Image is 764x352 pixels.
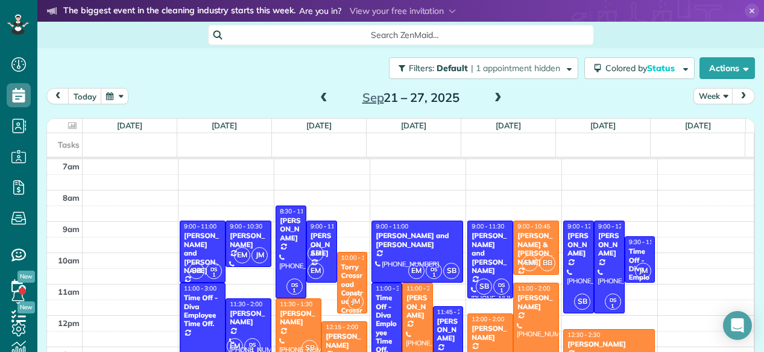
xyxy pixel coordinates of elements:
a: [DATE] [117,121,143,130]
span: EM [308,263,324,279]
div: [PERSON_NAME] [567,231,590,257]
div: [PERSON_NAME] [279,216,303,242]
span: DS [291,281,298,288]
small: 1 [426,269,441,281]
span: SB [476,278,492,295]
div: [PERSON_NAME] and [PERSON_NAME] [375,231,459,249]
span: 10:00 - 12:00 [341,254,377,262]
button: prev [46,88,69,104]
span: DS [249,341,256,348]
span: JM [347,294,364,310]
a: [DATE] [685,121,711,130]
span: Tasks [58,140,80,149]
li: The world’s leading virtual event for cleaning business owners. [47,20,530,36]
span: EM [234,247,250,263]
span: DS [498,281,505,288]
button: Week [693,88,733,104]
span: JM [251,247,268,263]
span: New [17,271,35,283]
div: [PERSON_NAME] & [PERSON_NAME] [517,231,555,266]
span: EM [522,255,538,271]
span: 7am [63,162,80,171]
div: [PERSON_NAME] [517,294,555,311]
button: Colored byStatus [584,57,695,79]
span: 11:30 - 2:00 [230,300,262,308]
span: 8:30 - 11:30 [280,207,312,215]
span: SB [574,294,590,310]
div: Open Intercom Messenger [723,311,752,340]
span: 9:00 - 11:00 [184,222,216,230]
div: [PERSON_NAME] [598,231,621,257]
div: [PERSON_NAME] [310,231,333,257]
span: 11:00 - 2:00 [406,284,439,292]
span: JM [635,263,651,279]
h2: 21 – 27, 2025 [335,91,486,104]
a: [DATE] [496,121,522,130]
span: 9:00 - 11:30 [472,222,504,230]
span: | 1 appointment hidden [471,63,560,74]
span: 9:00 - 10:45 [517,222,550,230]
button: next [732,88,755,104]
div: [PERSON_NAME] [279,309,318,327]
span: Status [647,63,677,74]
span: 11:00 - 3:00 [376,284,408,292]
a: [DATE] [401,121,427,130]
div: [PERSON_NAME] and [PERSON_NAME] [183,231,222,275]
span: Colored by [605,63,679,74]
span: 11:45 - 2:45 [437,308,470,316]
div: [PERSON_NAME] [229,309,268,327]
span: 9:00 - 10:30 [230,222,262,230]
span: 12:15 - 2:00 [326,323,358,331]
span: BB [539,255,555,271]
span: 12pm [58,318,80,328]
span: DS [431,266,437,272]
span: 11:00 - 3:00 [184,284,216,292]
span: DS [610,297,616,303]
span: SB [188,263,204,279]
span: SB [443,263,459,279]
span: 10am [58,256,80,265]
span: 12:00 - 2:00 [472,315,504,323]
span: 9:00 - 11:00 [311,222,343,230]
small: 1 [605,301,620,312]
span: Sep [362,90,384,105]
strong: The biggest event in the cleaning industry starts this week. [63,5,295,18]
button: today [68,88,102,104]
a: [DATE] [212,121,238,130]
div: [PERSON_NAME] [567,340,651,348]
div: [PERSON_NAME] [325,332,364,350]
button: Filters: Default | 1 appointment hidden [389,57,578,79]
span: 11:30 - 1:30 [280,300,312,308]
span: 11am [58,287,80,297]
span: Are you in? [299,5,342,18]
a: [DATE] [590,121,616,130]
span: EM [408,263,425,279]
span: 9:00 - 12:00 [598,222,631,230]
span: 11:00 - 2:00 [517,284,550,292]
span: 8am [63,193,80,203]
span: 9:30 - 11:00 [629,238,661,246]
span: Filters: [409,63,434,74]
span: DS [210,266,217,272]
button: Actions [699,57,755,79]
div: [PERSON_NAME] [229,231,268,249]
span: 9:00 - 12:00 [567,222,600,230]
div: Torry Crossroad Construc - Crossroad Contruction [341,263,364,341]
a: [DATE] [306,121,332,130]
span: 12:30 - 2:30 [567,331,600,339]
div: [PERSON_NAME] [437,317,460,343]
div: [PERSON_NAME] [406,294,429,319]
div: [PERSON_NAME] and [PERSON_NAME] [471,231,510,275]
span: 9:00 - 11:00 [376,222,408,230]
small: 1 [206,269,221,281]
span: 9am [63,224,80,234]
div: Time Off - Diva Employee Time Off. [628,247,652,308]
a: Filters: Default | 1 appointment hidden [383,57,578,79]
span: Default [437,63,469,74]
small: 1 [287,285,302,297]
span: SB [308,245,324,262]
div: [PERSON_NAME] [471,324,510,342]
small: 1 [494,285,509,297]
div: Time Off - Diva Employee Time Off. [183,294,222,328]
